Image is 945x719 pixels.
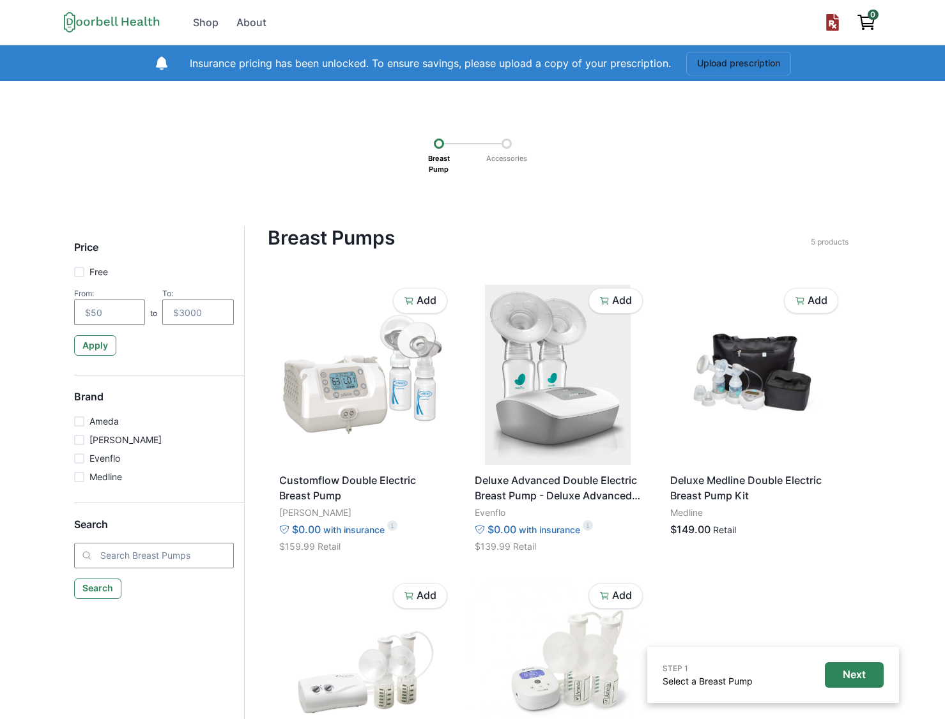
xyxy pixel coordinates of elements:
[89,451,120,465] p: Evenflo
[74,299,146,325] input: $50
[470,285,646,561] a: Deluxe Advanced Double Electric Breast Pump - Deluxe Advanced Double Electric Breast PumpEvenflo$...
[475,506,641,519] p: Evenflo
[470,285,646,465] img: fzin0t1few8pe41icjkqlnikcovo
[185,10,226,35] a: Shop
[851,10,882,35] a: View cart
[670,506,836,519] p: Medline
[843,669,866,681] p: Next
[393,583,447,609] button: Add
[417,294,436,307] p: Add
[488,522,516,537] p: $0.00
[808,294,827,307] p: Add
[393,288,447,314] button: Add
[663,663,753,674] p: STEP 1
[612,589,632,602] p: Add
[811,236,849,248] p: 5 products
[89,470,122,483] p: Medline
[519,523,580,536] p: with insurance
[784,288,838,314] button: Add
[74,579,121,599] button: Search
[268,226,811,249] h4: Breast Pumps
[424,149,454,179] p: Breast Pump
[825,662,884,688] button: Next
[190,56,671,71] p: Insurance pricing has been unlocked. To ensure savings, please upload a copy of your prescription.
[193,15,219,30] div: Shop
[670,473,836,503] p: Deluxe Medline Double Electric Breast Pump Kit
[279,473,445,503] p: Customflow Double Electric Breast Pump
[868,10,879,20] span: 0
[612,294,632,307] p: Add
[89,414,119,428] p: Ameda
[236,15,266,30] div: About
[89,433,162,446] p: [PERSON_NAME]
[89,265,108,278] p: Free
[292,522,321,537] p: $0.00
[74,391,234,414] h5: Brand
[162,289,234,298] div: To:
[150,308,157,325] p: to
[74,335,116,356] button: Apply
[417,589,436,602] p: Add
[663,676,753,686] a: Select a Breast Pump
[74,518,234,542] h5: Search
[279,540,445,553] p: $159.99 Retail
[162,299,234,325] input: $3000
[665,285,841,465] img: 9os50jfgps5oa9wy78ytir68n9fc
[588,288,643,314] button: Add
[274,285,450,561] a: Customflow Double Electric Breast Pump[PERSON_NAME]$0.00with insurance$159.99 Retail
[229,10,274,35] a: About
[482,149,532,169] p: Accessories
[274,285,450,465] img: n5cxtj4n8fh8lu867ojklczjhbt3
[713,523,736,536] p: Retail
[74,241,234,265] h5: Price
[74,543,234,568] input: Search Breast Pumps
[588,583,643,609] button: Add
[74,289,146,298] div: From:
[686,52,791,75] button: Upload prescription
[279,506,445,519] p: [PERSON_NAME]
[475,473,641,503] p: Deluxe Advanced Double Electric Breast Pump - Deluxe Advanced Double Electric Breast Pump
[670,522,711,537] p: $149.00
[819,10,846,35] button: Upload prescription
[323,523,385,536] p: with insurance
[475,540,641,553] p: $139.99 Retail
[665,285,841,547] a: Deluxe Medline Double Electric Breast Pump KitMedline$149.00Retail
